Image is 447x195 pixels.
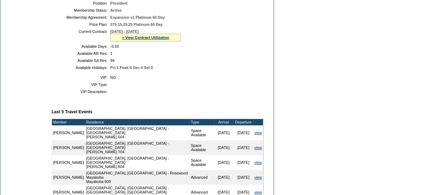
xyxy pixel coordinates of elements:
td: Arrival [214,119,234,125]
td: Available Days: [54,44,107,48]
td: Available Holidays: [54,65,107,70]
a: view [254,175,262,179]
td: [GEOGRAPHIC_DATA], [GEOGRAPHIC_DATA] - [GEOGRAPHIC_DATA] [PERSON_NAME] 604 [85,125,190,140]
td: Advanced [190,170,214,185]
span: 99 [110,58,114,63]
td: Current Contract: [54,29,107,41]
span: -0.50 [110,44,119,48]
td: VIP Description: [54,90,107,94]
td: [DATE] [234,155,253,170]
td: [GEOGRAPHIC_DATA], [GEOGRAPHIC_DATA] - Rosewood Mayakoba Mayakoba 809 [85,170,190,185]
td: [DATE] [234,170,253,185]
td: [PERSON_NAME] [52,170,85,185]
span: President [110,1,128,5]
td: VIP: [54,75,107,80]
td: Available AR Res: [54,51,107,56]
td: Residence [85,119,190,125]
a: view [254,160,262,165]
td: [PERSON_NAME] [52,140,85,155]
a: view [254,190,262,194]
td: VIP Type: [54,82,107,87]
td: Type [190,119,214,125]
td: Membership Status: [54,8,107,12]
span: Expansion v1 Platinum 60 Day [110,15,165,19]
span: [DATE] - [DATE] [110,29,139,34]
td: [DATE] [214,140,234,155]
td: [PERSON_NAME] [52,155,85,170]
span: NO [110,75,116,80]
b: Last 5 Travel Events [52,109,92,114]
td: Space Available [190,140,214,155]
td: [GEOGRAPHIC_DATA], [GEOGRAPHIC_DATA] - [GEOGRAPHIC_DATA] [PERSON_NAME] 804 [85,155,190,170]
td: Membership Agreement: [54,15,107,19]
td: [DATE] [214,155,234,170]
td: Position: [54,1,107,5]
td: [GEOGRAPHIC_DATA], [GEOGRAPHIC_DATA] - [GEOGRAPHIC_DATA] [PERSON_NAME] 704 [85,140,190,155]
td: [DATE] [234,140,253,155]
span: Pri:1 Peak:0 Sec:0 Sel:0 [110,65,153,70]
td: Departure [234,119,253,125]
td: [DATE] [214,170,234,185]
a: view [254,145,262,150]
span: 375-15,20,25 Platinum 60 Day [110,22,163,27]
td: [PERSON_NAME] [52,125,85,140]
td: [DATE] [234,125,253,140]
td: Available SA Res: [54,58,107,63]
span: 1 [110,51,112,56]
td: Space Available [190,125,214,140]
td: Member [52,119,85,125]
td: Space Available [190,155,214,170]
td: [DATE] [214,125,234,140]
a: view [254,131,262,135]
td: Price Plan: [54,22,107,27]
a: » View Contract Utilization [122,35,169,40]
span: Active [110,8,122,12]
